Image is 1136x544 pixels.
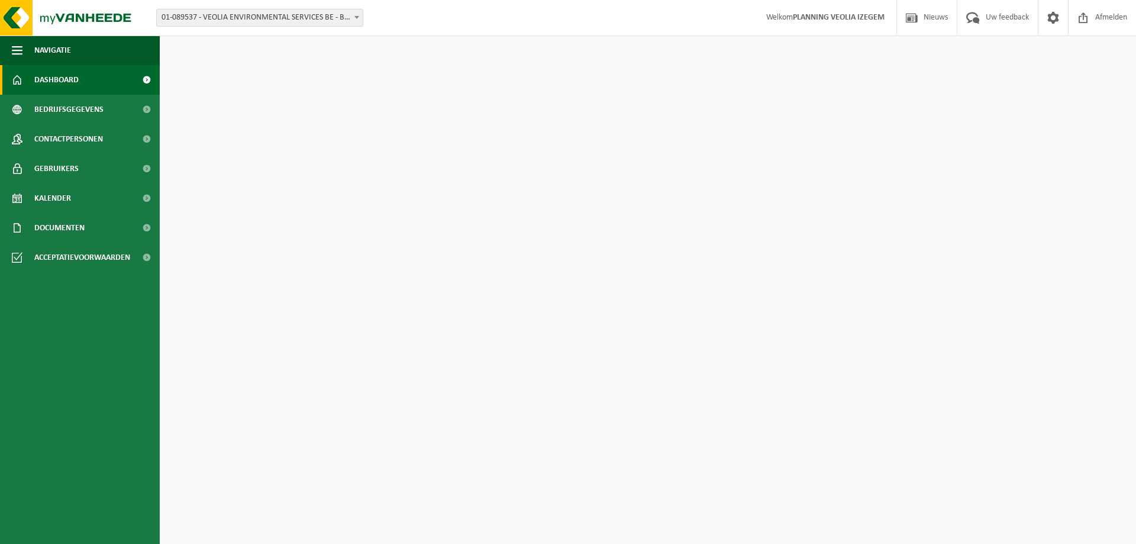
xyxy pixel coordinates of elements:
[34,213,85,243] span: Documenten
[34,65,79,95] span: Dashboard
[34,184,71,213] span: Kalender
[34,154,79,184] span: Gebruikers
[34,243,130,272] span: Acceptatievoorwaarden
[157,9,363,26] span: 01-089537 - VEOLIA ENVIRONMENTAL SERVICES BE - BEERSE
[156,9,363,27] span: 01-089537 - VEOLIA ENVIRONMENTAL SERVICES BE - BEERSE
[34,36,71,65] span: Navigatie
[793,13,885,22] strong: PLANNING VEOLIA IZEGEM
[34,95,104,124] span: Bedrijfsgegevens
[34,124,103,154] span: Contactpersonen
